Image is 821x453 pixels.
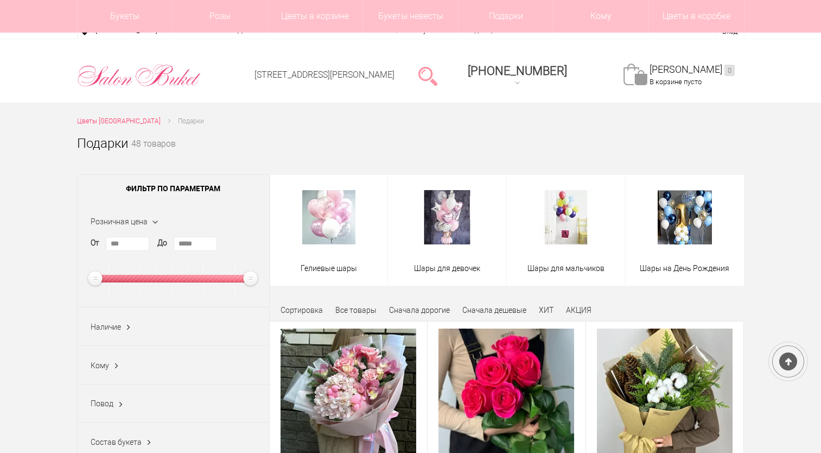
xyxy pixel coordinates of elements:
[414,250,480,274] a: Шары для девочек
[389,306,450,314] a: Сначала дорогие
[640,250,729,274] a: Шары на День Рождения
[527,250,604,274] a: Шары для мальчиков
[335,306,377,314] a: Все товары
[77,116,161,127] a: Цветы [GEOGRAPHIC_DATA]
[302,190,355,244] img: Гелиевые шары
[301,250,357,274] a: Гелиевые шары
[724,65,735,76] ins: 0
[131,140,176,166] small: 48 товаров
[420,190,474,244] img: Шары для девочек
[539,190,593,244] img: Шары для мальчиков
[178,117,204,125] span: Подарки
[650,78,702,86] span: В корзине пусто
[77,117,161,125] span: Цветы [GEOGRAPHIC_DATA]
[78,175,269,202] span: Фильтр по параметрам
[566,306,591,314] a: АКЦИЯ
[527,263,604,274] span: Шары для мальчиков
[91,323,121,331] span: Наличие
[77,134,128,153] h1: Подарки
[650,64,735,76] a: [PERSON_NAME]
[461,60,574,91] a: [PHONE_NUMBER]
[640,263,729,274] span: Шары на День Рождения
[91,237,99,249] label: От
[77,61,201,90] img: Цветы Нижний Новгород
[658,190,712,244] img: Шары на День Рождения
[468,64,567,78] div: [PHONE_NUMBER]
[91,438,142,446] span: Состав букета
[157,237,167,249] label: До
[91,361,109,370] span: Кому
[281,306,323,314] span: Сортировка
[414,263,480,274] span: Шары для девочек
[301,263,357,274] span: Гелиевые шары
[462,306,526,314] a: Сначала дешевые
[91,217,148,226] span: Розничная цена
[539,306,553,314] a: ХИТ
[91,399,113,408] span: Повод
[254,70,394,80] a: [STREET_ADDRESS][PERSON_NAME]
